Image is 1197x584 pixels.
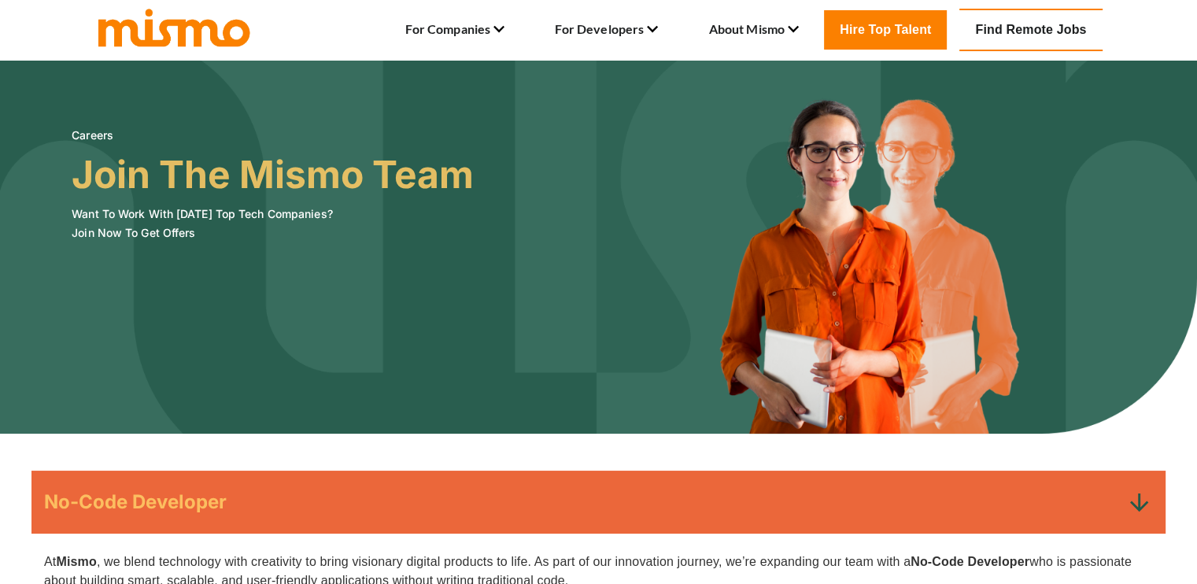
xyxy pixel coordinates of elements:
li: About Mismo [708,17,799,43]
a: Hire Top Talent [824,10,947,50]
h3: Join The Mismo Team [72,153,474,197]
li: For Companies [405,17,504,43]
h6: Careers [72,126,474,145]
h5: No-Code Developer [44,490,227,515]
strong: No-Code Developer [911,555,1029,568]
h6: Want To Work With [DATE] Top Tech Companies? Join Now To Get Offers [72,205,474,242]
img: logo [95,6,253,48]
li: For Developers [555,17,658,43]
strong: Mismo [56,555,96,568]
a: Find Remote Jobs [959,9,1102,51]
div: No-Code Developer [31,471,1166,534]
